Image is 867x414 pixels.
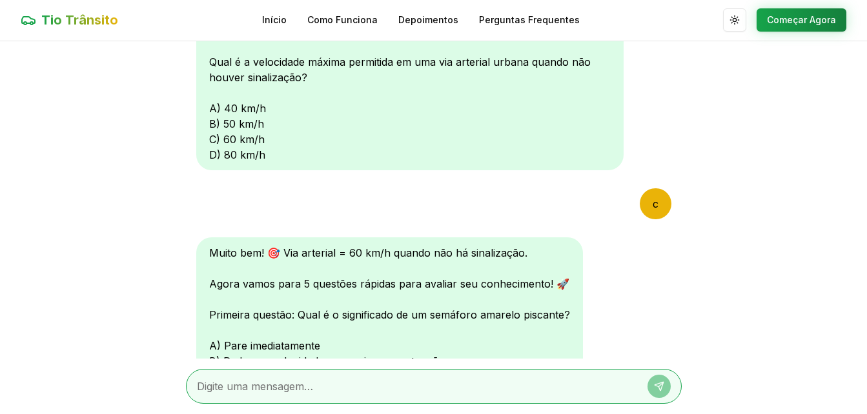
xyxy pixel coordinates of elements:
[196,15,624,170] div: Oi! Sou o Tio Trânsito 🚗 Vamos começar com uma questão de aquecimento: Qual é a velocidade máxima...
[640,188,671,219] div: c
[262,14,287,26] a: Início
[307,14,378,26] a: Como Funciona
[196,237,583,408] div: Muito bem! 🎯 Via arterial = 60 km/h quando não há sinalização. Agora vamos para 5 questões rápida...
[757,8,846,32] button: Começar Agora
[479,14,580,26] a: Perguntas Frequentes
[41,11,118,29] span: Tio Trânsito
[21,11,118,29] a: Tio Trânsito
[398,14,458,26] a: Depoimentos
